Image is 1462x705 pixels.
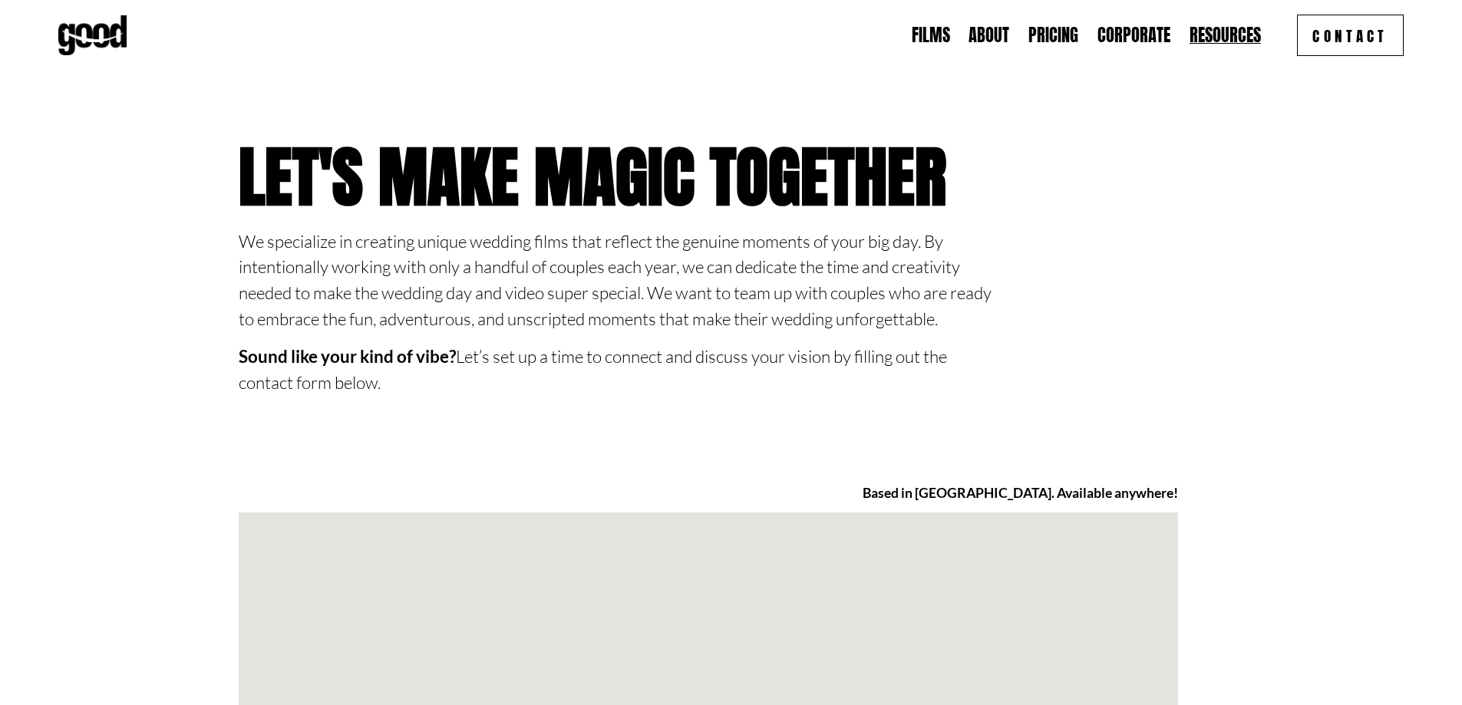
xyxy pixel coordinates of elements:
[1097,23,1170,47] a: Corporate
[239,229,997,331] p: We specialize in creating unique wedding films that reflect the genuine moments of your big day. ...
[912,23,950,47] a: Films
[239,127,946,226] strong: Let's Make Magic Together
[1028,23,1078,47] a: Pricing
[969,23,1009,47] a: About
[58,15,127,55] img: Good Feeling Films
[863,485,1178,501] strong: Based in [GEOGRAPHIC_DATA]. Available anywhere!
[1190,25,1261,46] span: Resources
[239,346,456,367] strong: Sound like your kind of vibe?
[1297,15,1404,56] a: Contact
[1190,23,1261,47] a: folder dropdown
[239,344,997,395] p: Let’s set up a time to connect and discuss your vision by filling out the contact form below.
